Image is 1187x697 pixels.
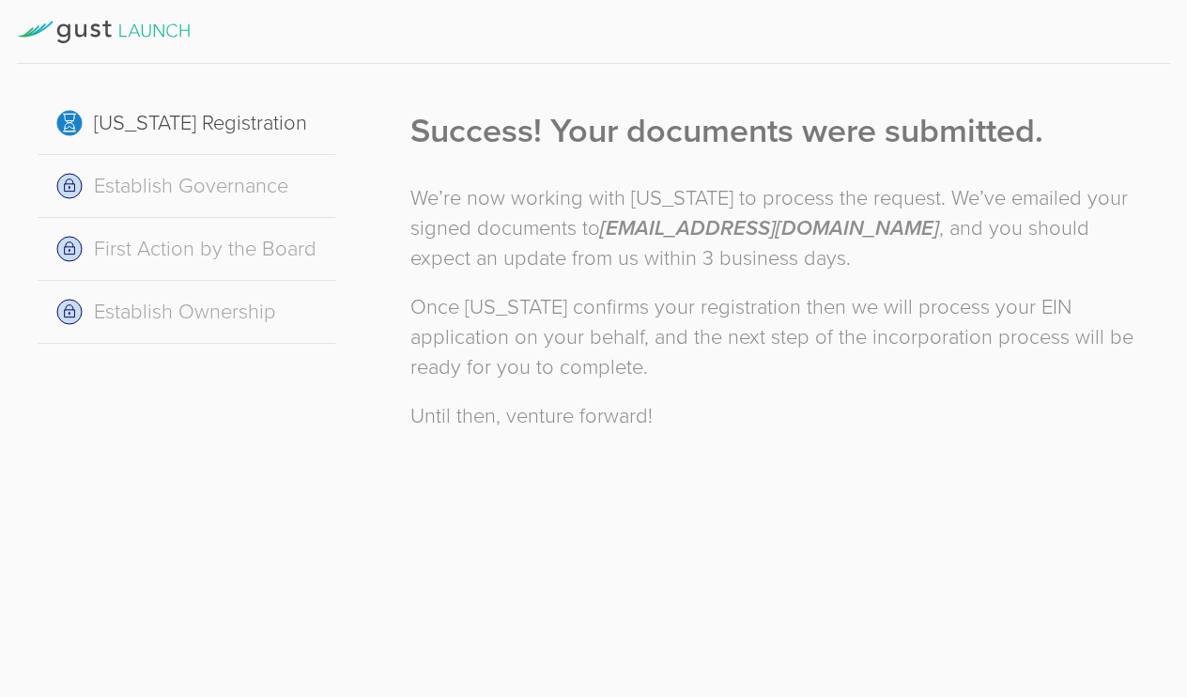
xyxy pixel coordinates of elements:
div: [US_STATE] Registration [38,92,335,155]
iframe: Chat Widget [1093,550,1187,641]
div: Widget de chat [1093,550,1187,641]
div: Until then, venture forward! [410,398,1149,428]
em: [EMAIL_ADDRESS][DOMAIN_NAME] [600,213,939,238]
div: Once [US_STATE] confirms your registration then we will process your EIN application on your beha... [410,289,1149,379]
div: Establish Ownership [38,281,335,344]
div: We’re now working with [US_STATE] to process the request. We’ve emailed your signed documents to ... [410,180,1149,271]
div: First Action by the Board [38,218,335,281]
div: Establish Governance [38,155,335,218]
h1: Success! Your documents were submitted. [410,105,1149,152]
